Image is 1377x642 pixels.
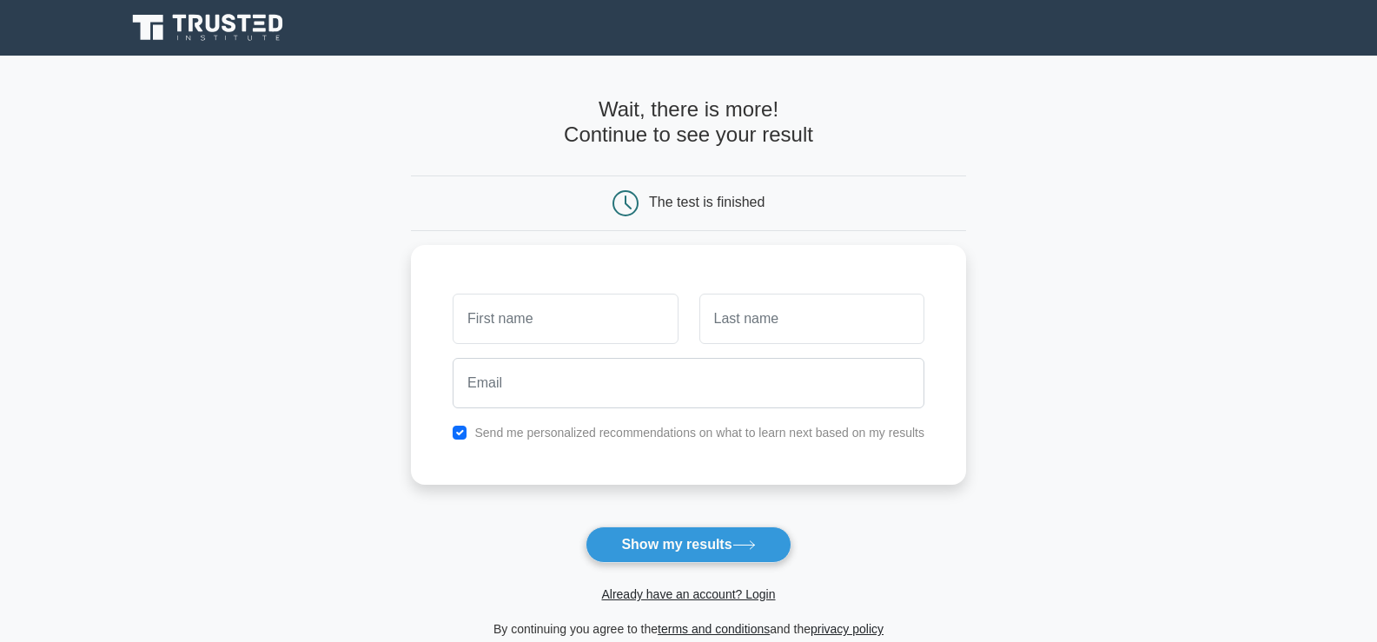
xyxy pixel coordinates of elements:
a: Already have an account? Login [601,587,775,601]
input: Email [453,358,924,408]
div: The test is finished [649,195,765,209]
a: privacy policy [811,622,884,636]
button: Show my results [586,526,791,563]
input: First name [453,294,678,344]
h4: Wait, there is more! Continue to see your result [411,97,966,148]
div: By continuing you agree to the and the [401,619,976,639]
label: Send me personalized recommendations on what to learn next based on my results [474,426,924,440]
input: Last name [699,294,924,344]
a: terms and conditions [658,622,770,636]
